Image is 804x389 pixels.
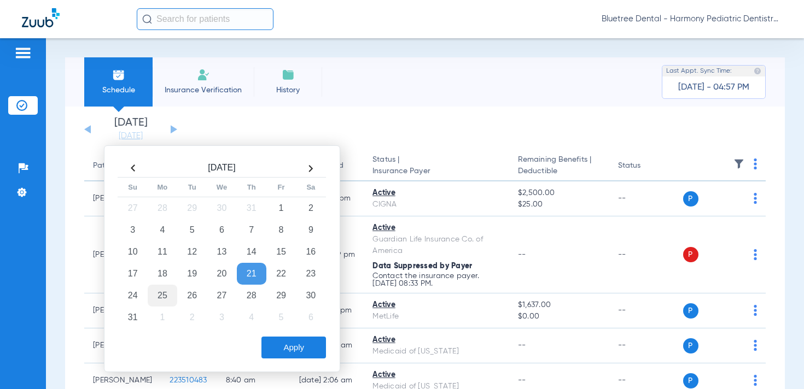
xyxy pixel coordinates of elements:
span: Schedule [92,85,144,96]
span: Bluetree Dental - Harmony Pediatric Dentistry Camas [602,14,782,25]
img: group-dot-blue.svg [754,305,757,316]
span: P [683,191,698,207]
span: [DATE] - 04:57 PM [678,82,749,93]
img: group-dot-blue.svg [754,375,757,386]
div: Active [372,369,500,381]
th: Status | [364,151,509,181]
div: Active [372,299,500,311]
div: CIGNA [372,199,500,210]
td: -- [609,293,683,328]
div: Active [372,187,500,199]
span: -- [518,251,526,258]
th: Remaining Benefits | [509,151,609,181]
div: Guardian Life Insurance Co. of America [372,234,500,257]
button: Apply [261,337,326,358]
img: History [282,68,295,81]
span: Data Suppressed by Payer [372,262,472,270]
span: P [683,373,698,388]
img: filter.svg [733,158,744,169]
th: Status [609,151,683,181]
img: group-dot-blue.svg [754,249,757,260]
div: Patient Name [93,160,141,172]
img: Schedule [112,68,125,81]
img: group-dot-blue.svg [754,340,757,351]
img: group-dot-blue.svg [754,158,757,169]
span: $25.00 [518,199,601,210]
div: Patient Name [93,160,152,172]
div: MetLife [372,311,500,322]
th: [DATE] [148,160,296,178]
div: Active [372,334,500,346]
input: Search for patients [137,8,273,30]
img: group-dot-blue.svg [754,193,757,204]
img: last sync help info [754,67,761,75]
p: Contact the insurance payer. [DATE] 08:33 PM. [372,272,500,287]
span: $1,637.00 [518,299,601,311]
span: Last Appt. Sync Time: [666,66,732,76]
img: Manual Insurance Verification [197,68,210,81]
span: -- [518,341,526,349]
a: [DATE] [98,131,164,142]
span: Insurance Payer [372,166,500,177]
span: P [683,303,698,319]
img: hamburger-icon [14,46,32,60]
img: Zuub Logo [22,8,60,27]
span: -- [518,376,526,384]
li: [DATE] [98,117,164,142]
span: P [683,338,698,353]
span: 223510483 [170,376,207,384]
img: Search Icon [142,14,152,24]
span: Insurance Verification [161,85,246,96]
div: Medicaid of [US_STATE] [372,346,500,357]
span: P [683,247,698,262]
td: -- [609,328,683,363]
span: Deductible [518,166,601,177]
span: $0.00 [518,311,601,322]
td: -- [609,181,683,216]
td: -- [609,216,683,293]
span: History [262,85,314,96]
span: $2,500.00 [518,187,601,199]
div: Active [372,222,500,234]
